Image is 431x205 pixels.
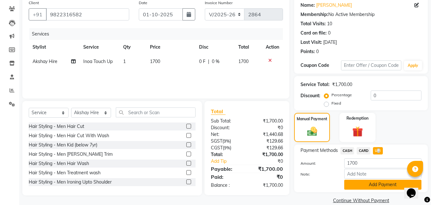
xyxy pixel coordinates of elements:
div: Hair Styling - Men [PERSON_NAME] Trim [29,151,113,158]
span: CGST [211,145,223,151]
div: Sub Total: [206,118,247,124]
span: | [208,58,209,65]
th: Stylist [29,40,79,54]
div: Discount: [301,92,320,99]
div: ( ) [206,138,247,145]
iframe: chat widget [404,179,425,199]
div: Payable: [206,165,247,173]
span: 0 % [212,58,219,65]
span: Payment Methods [301,147,338,154]
input: Add Note [344,169,421,179]
button: Apply [404,61,422,70]
div: ₹0 [254,158,288,165]
img: _cash.svg [304,126,320,137]
th: Action [262,40,283,54]
div: Balance : [206,182,247,189]
div: Total: [206,151,247,158]
span: 9% [224,138,230,144]
th: Qty [119,40,146,54]
div: Hair Styling - Men Hair Wash [29,160,89,167]
div: Coupon Code [301,62,341,69]
input: Search by Name/Mobile/Email/Code [46,8,129,20]
span: Inoa Touch Up [83,59,113,64]
div: Paid: [206,173,247,181]
div: Net: [206,131,247,138]
div: Card on file: [301,30,327,36]
a: Add Tip [206,158,254,165]
div: 10 [327,20,332,27]
a: [PERSON_NAME] [316,2,352,9]
span: UPI [373,147,383,154]
div: Points: [301,48,315,55]
div: No Active Membership [301,11,421,18]
input: Amount [344,158,421,168]
span: 1 [123,59,126,64]
div: Last Visit: [301,39,322,46]
div: 0 [328,30,331,36]
span: 0 F [199,58,205,65]
label: Fixed [331,100,341,106]
div: ₹1,700.00 [247,165,288,173]
div: 0 [316,48,319,55]
div: ₹1,700.00 [247,151,288,158]
div: Name: [301,2,315,9]
label: Manual Payment [297,116,327,122]
div: Hair Styling - Men Ironing Upto Shoulder [29,179,112,185]
label: Redemption [346,115,368,121]
label: Amount: [296,161,339,166]
span: 9% [224,145,230,150]
img: _gift.svg [349,125,366,138]
span: 1700 [238,59,249,64]
span: CASH [340,147,354,154]
div: ₹129.66 [247,145,288,151]
div: ₹129.66 [247,138,288,145]
span: Total [211,108,226,115]
div: ₹1,700.00 [247,182,288,189]
div: Discount: [206,124,247,131]
button: +91 [29,8,47,20]
div: ₹1,700.00 [332,81,352,88]
span: 1700 [150,59,160,64]
label: Percentage [331,92,352,98]
div: Service Total: [301,81,330,88]
a: Continue Without Payment [295,197,427,204]
span: SGST [211,138,222,144]
div: Hair Styling - Men Treatment wash [29,170,100,176]
div: Hair Styling - Men Hair Cut [29,123,84,130]
div: Hair Styling - Men Hair Cut With Wash [29,132,109,139]
div: [DATE] [323,39,337,46]
div: Hair Styling - Men Kid (below 7yr) [29,142,97,148]
span: Akshay Hire [33,59,57,64]
input: Search or Scan [116,107,196,117]
th: Disc [195,40,234,54]
th: Service [79,40,119,54]
span: CARD [357,147,370,154]
div: ( ) [206,145,247,151]
div: ₹1,700.00 [247,118,288,124]
div: ₹1,440.68 [247,131,288,138]
div: Total Visits: [301,20,326,27]
div: Services [29,28,288,40]
div: ₹0 [247,124,288,131]
label: Note: [296,171,339,177]
input: Enter Offer / Coupon Code [341,60,401,70]
div: ₹0 [247,173,288,181]
button: Add Payment [344,180,421,190]
div: Membership: [301,11,328,18]
th: Price [146,40,195,54]
th: Total [234,40,262,54]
